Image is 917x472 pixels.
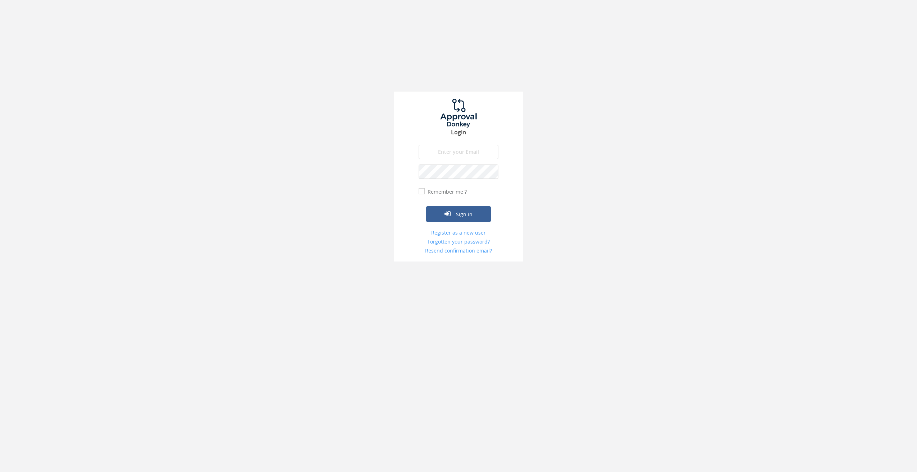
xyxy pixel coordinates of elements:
img: logo.png [432,99,485,128]
input: Enter your Email [419,145,498,159]
a: Resend confirmation email? [419,247,498,254]
label: Remember me ? [426,188,467,195]
a: Register as a new user [419,229,498,236]
h3: Login [394,129,523,136]
a: Forgotten your password? [419,238,498,245]
button: Sign in [426,206,491,222]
